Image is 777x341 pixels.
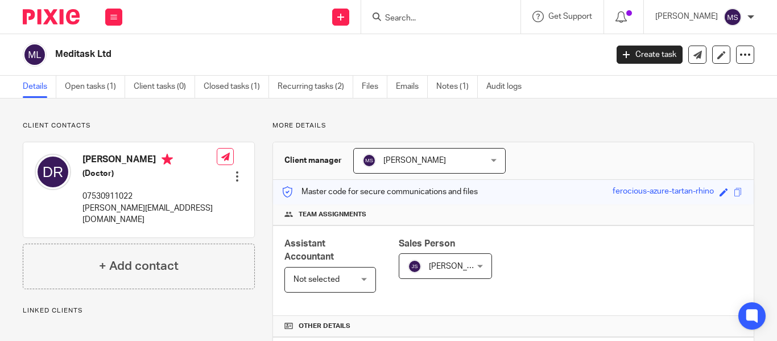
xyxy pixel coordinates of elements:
[82,191,217,202] p: 07530911022
[134,76,195,98] a: Client tasks (0)
[383,157,446,165] span: [PERSON_NAME]
[65,76,125,98] a: Open tasks (1)
[548,13,592,20] span: Get Support
[408,260,421,273] img: svg%3E
[272,121,754,130] p: More details
[655,11,718,22] p: [PERSON_NAME]
[613,186,714,199] div: ferocious-azure-tartan-rhino
[396,76,428,98] a: Emails
[23,121,255,130] p: Client contacts
[82,203,217,226] p: [PERSON_NAME][EMAIL_ADDRESS][DOMAIN_NAME]
[204,76,269,98] a: Closed tasks (1)
[23,76,56,98] a: Details
[399,239,455,248] span: Sales Person
[486,76,530,98] a: Audit logs
[23,306,255,315] p: Linked clients
[23,9,80,24] img: Pixie
[724,8,742,26] img: svg%3E
[23,43,47,67] img: svg%3E
[162,154,173,165] i: Primary
[362,154,376,167] img: svg%3E
[299,210,366,219] span: Team assignments
[99,257,179,275] h4: + Add contact
[299,322,350,331] span: Other details
[82,154,217,168] h4: [PERSON_NAME]
[617,46,683,64] a: Create task
[429,262,491,270] span: [PERSON_NAME]
[278,76,353,98] a: Recurring tasks (2)
[82,168,217,179] h5: (Doctor)
[284,239,334,261] span: Assistant Accountant
[35,154,71,190] img: svg%3E
[384,14,486,24] input: Search
[284,155,342,166] h3: Client manager
[294,276,340,284] span: Not selected
[436,76,478,98] a: Notes (1)
[55,48,491,60] h2: Meditask Ltd
[282,186,478,198] p: Master code for secure communications and files
[362,76,387,98] a: Files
